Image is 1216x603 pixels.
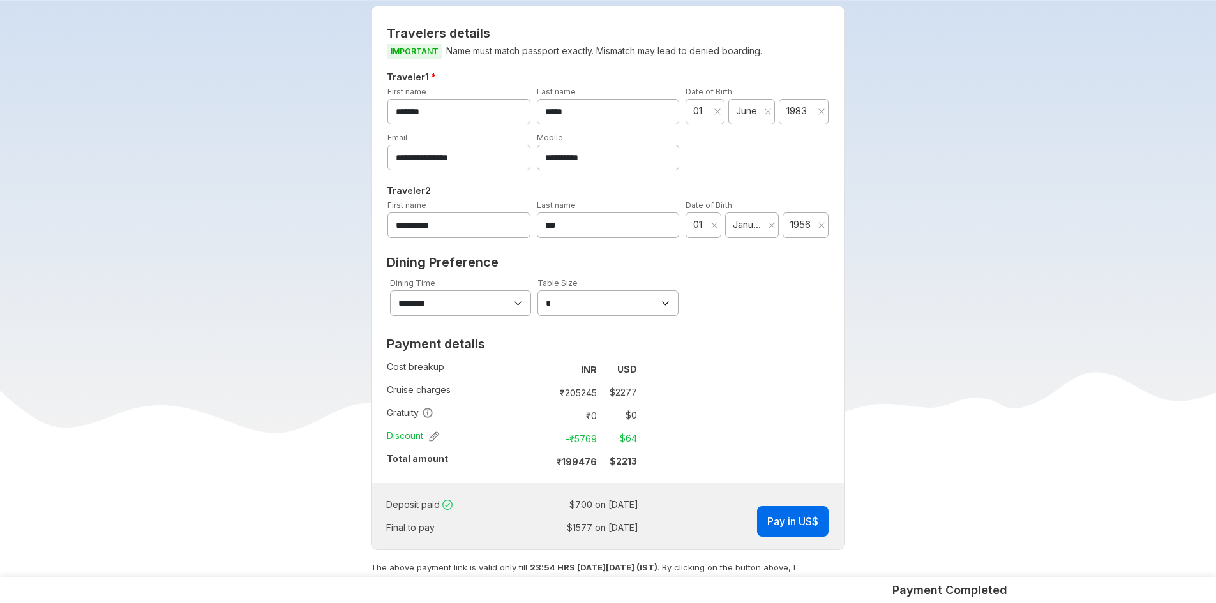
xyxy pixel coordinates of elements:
td: : [543,381,548,404]
p: Name must match passport exactly. Mismatch may lead to denied boarding. [387,43,829,59]
h5: Payment Completed [892,583,1007,598]
button: Clear [764,105,772,118]
td: Cost breakup [387,358,543,381]
h2: Payment details [387,336,637,352]
button: Clear [768,219,776,232]
h2: Travelers details [387,26,829,41]
label: Last name [537,87,576,96]
td: Deposit paid [386,493,517,516]
svg: close [818,221,825,229]
td: ₹ 0 [548,406,602,424]
td: -$ 64 [602,429,637,447]
label: Last name [537,200,576,210]
td: : [517,516,522,539]
label: Mobile [537,133,563,142]
strong: 23:54 HRS [DATE][DATE] (IST) [530,562,657,572]
h5: Traveler 1 [384,70,832,85]
span: January [733,218,763,231]
a: Government Travel Advice [617,576,724,586]
span: Gratuity [387,406,433,419]
span: June [736,105,760,117]
td: ₹ 205245 [548,383,602,401]
td: : [543,450,548,473]
a: Privacy Statement [527,576,599,586]
button: Clear [714,105,721,118]
h5: Traveler 2 [384,183,832,198]
td: : [543,358,548,381]
td: $ 1577 on [DATE] [522,519,638,537]
span: 1956 [790,218,813,231]
td: -₹ 5769 [548,429,602,447]
svg: close [710,221,718,229]
button: Clear [818,105,825,118]
h2: Dining Preference [387,255,829,270]
label: Date of Birth [686,200,732,210]
span: Discount [387,429,439,442]
td: $ 700 on [DATE] [522,496,638,514]
label: First name [387,200,426,210]
td: : [543,404,548,427]
strong: $ 2213 [610,456,637,466]
td: Final to pay [386,516,517,539]
td: $ 0 [602,406,637,424]
label: Email [387,133,407,142]
strong: ₹ 199476 [557,456,597,467]
span: 01 [693,218,707,231]
span: IMPORTANT [387,44,442,59]
svg: close [714,108,721,115]
strong: USD [617,364,637,375]
button: Pay in US$ [757,506,829,537]
td: Cruise charges [387,381,543,404]
label: Table Size [537,278,578,288]
td: : [543,427,548,450]
span: 1983 [786,105,813,117]
label: Date of Birth [686,87,732,96]
button: Clear [818,219,825,232]
button: Clear [710,219,718,232]
strong: INR [581,364,597,375]
span: 01 [693,105,710,117]
td: : [517,493,522,516]
svg: close [764,108,772,115]
svg: close [818,108,825,115]
strong: Total amount [387,453,448,464]
label: First name [387,87,426,96]
svg: close [768,221,776,229]
label: Dining Time [390,278,435,288]
td: $ 2277 [602,383,637,401]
